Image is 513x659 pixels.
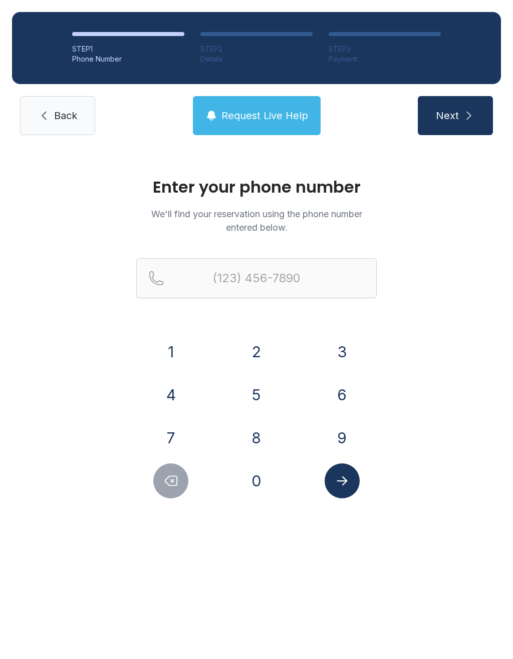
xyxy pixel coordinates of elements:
[72,44,184,54] div: STEP 1
[200,44,313,54] div: STEP 2
[221,109,308,123] span: Request Live Help
[153,463,188,498] button: Delete number
[325,463,360,498] button: Submit lookup form
[329,54,441,64] div: Payment
[72,54,184,64] div: Phone Number
[54,109,77,123] span: Back
[325,420,360,455] button: 9
[239,377,274,412] button: 5
[136,179,377,195] h1: Enter your phone number
[239,463,274,498] button: 0
[325,334,360,369] button: 3
[325,377,360,412] button: 6
[153,377,188,412] button: 4
[329,44,441,54] div: STEP 3
[436,109,459,123] span: Next
[200,54,313,64] div: Details
[239,420,274,455] button: 8
[136,258,377,298] input: Reservation phone number
[136,207,377,234] p: We'll find your reservation using the phone number entered below.
[153,420,188,455] button: 7
[239,334,274,369] button: 2
[153,334,188,369] button: 1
